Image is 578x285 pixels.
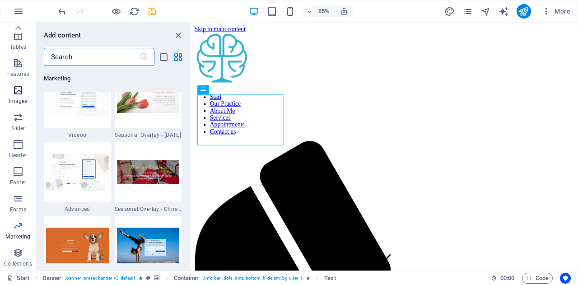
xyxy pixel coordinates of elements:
[46,228,109,264] img: Screenshot_2019-06-19SitejetTemplate-BlankRedesign-Berlin4.png
[172,51,183,62] button: grid-view
[324,273,336,284] span: Click to select. Double-click to edit
[10,206,26,213] p: Forms
[147,6,158,17] i: Save (Ctrl+S)
[46,154,109,190] img: Screenshot_2019-06-19SitejetTemplate-BlankRedesign-Berlin6.png
[462,6,473,17] i: Pages (Ctrl+Alt+S)
[115,131,182,139] span: Seasonal Overlay - Easter
[46,79,109,116] img: Screenshot_2019-06-19SitejetTemplate-BlankRedesign-Berlin5.png
[5,233,30,240] p: Marketing
[56,6,67,17] button: undo
[500,273,514,284] span: 00 00
[172,30,183,41] button: close panel
[174,273,199,284] span: Click to select. Double-click to edit
[57,6,67,17] i: Undo: Change button (Ctrl+Z)
[518,6,529,17] i: Publish
[444,6,455,17] i: Design (Ctrl+Alt+Y)
[146,276,150,280] i: This element is a customizable preset
[499,6,509,17] button: text_generator
[306,276,310,280] i: Element contains an animation
[517,4,531,19] button: publish
[115,68,182,139] div: Seasonal Overlay - [DATE]
[43,273,62,284] span: Click to select. Double-click to edit
[139,276,143,280] i: Element contains an animation
[117,160,180,185] img: Screenshot_2019-10-25SitejetTemplate-BlankRedesign-Berlin1.png
[117,228,180,264] img: Screenshot_2019-06-19SitejetTemplate-BlankRedesign-Berlin3.png
[158,51,169,62] button: list-view
[462,6,473,17] button: pages
[129,6,140,17] i: Reload page
[7,70,29,78] p: Features
[44,30,81,41] h6: Add content
[10,179,26,186] p: Footer
[115,206,182,213] span: Seasonal Overlay - Christmas
[44,131,111,139] span: Videoo
[538,4,574,19] button: More
[317,6,331,17] h6: 85%
[10,43,26,51] p: Tables
[43,273,336,284] nav: breadcrumb
[44,68,111,139] div: Videoo
[4,260,32,267] p: Collections
[4,4,64,11] a: Skip to main content
[526,273,549,284] span: Code
[44,48,139,66] input: Search
[7,273,30,284] a: Click to cancel selection. Double-click to open Pages
[44,142,111,213] div: Advanced
[115,142,182,213] div: Seasonal Overlay - Christmas
[303,6,335,17] button: 85%
[65,273,135,284] span: . banner .preset-banner-v3-default
[44,73,182,84] h6: Marketing
[9,98,28,105] p: Images
[44,206,111,213] span: Advanced
[203,273,303,284] span: . info-bar .dots .dots-bottom .hide-sm .bg-user-1
[129,6,140,17] button: reload
[9,152,27,159] p: Header
[542,7,570,16] span: More
[117,83,180,113] img: Screenshot_2019-10-25SitejetTemplate-BlankRedesign-Berlin2.png
[507,275,508,281] span: :
[154,276,159,280] i: This element contains a background
[491,273,515,284] h6: Session time
[340,7,348,15] i: On resize automatically adjust zoom level to fit chosen device.
[11,125,25,132] p: Slider
[480,6,491,17] button: navigator
[444,6,455,17] button: design
[560,273,571,284] button: Usercentrics
[147,6,158,17] button: save
[522,273,553,284] button: Code
[480,6,491,17] i: Navigator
